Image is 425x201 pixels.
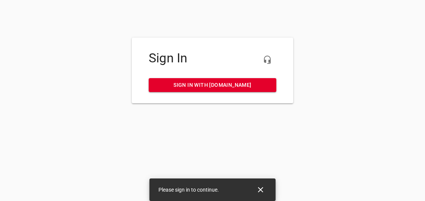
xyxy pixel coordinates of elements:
h4: Sign In [149,51,276,66]
button: Close [252,181,270,199]
button: Live Chat [258,51,276,69]
a: Sign in with [DOMAIN_NAME] [149,78,276,92]
span: Please sign in to continue. [158,187,219,193]
span: Sign in with [DOMAIN_NAME] [155,80,270,90]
